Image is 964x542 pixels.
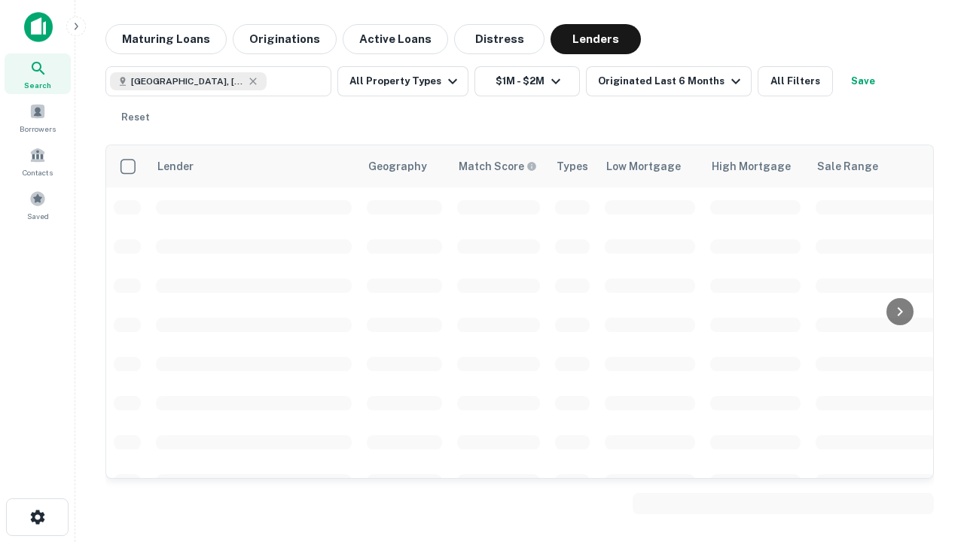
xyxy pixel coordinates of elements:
img: capitalize-icon.png [24,12,53,42]
div: Originated Last 6 Months [598,72,745,90]
th: Lender [148,145,359,187]
th: Capitalize uses an advanced AI algorithm to match your search with the best lender. The match sco... [450,145,548,187]
a: Borrowers [5,97,71,138]
h6: Match Score [459,158,534,175]
a: Contacts [5,141,71,181]
div: Capitalize uses an advanced AI algorithm to match your search with the best lender. The match sco... [459,158,537,175]
button: Reset [111,102,160,132]
button: Active Loans [343,24,448,54]
th: High Mortgage [703,145,808,187]
button: Maturing Loans [105,24,227,54]
span: [GEOGRAPHIC_DATA], [GEOGRAPHIC_DATA], [GEOGRAPHIC_DATA] [131,75,244,88]
button: $1M - $2M [474,66,580,96]
button: All Filters [758,66,833,96]
div: Sale Range [817,157,878,175]
div: Types [557,157,588,175]
button: Lenders [551,24,641,54]
iframe: Chat Widget [889,373,964,446]
div: Low Mortgage [606,157,681,175]
div: Lender [157,157,194,175]
th: Geography [359,145,450,187]
div: Geography [368,157,427,175]
span: Search [24,79,51,91]
div: High Mortgage [712,157,791,175]
button: Originations [233,24,337,54]
span: Contacts [23,166,53,178]
button: Originated Last 6 Months [586,66,752,96]
span: Borrowers [20,123,56,135]
button: Save your search to get updates of matches that match your search criteria. [839,66,887,96]
a: Search [5,53,71,94]
th: Sale Range [808,145,944,187]
th: Types [548,145,597,187]
button: Distress [454,24,545,54]
a: Saved [5,184,71,225]
th: Low Mortgage [597,145,703,187]
span: Saved [27,210,49,222]
button: All Property Types [337,66,468,96]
